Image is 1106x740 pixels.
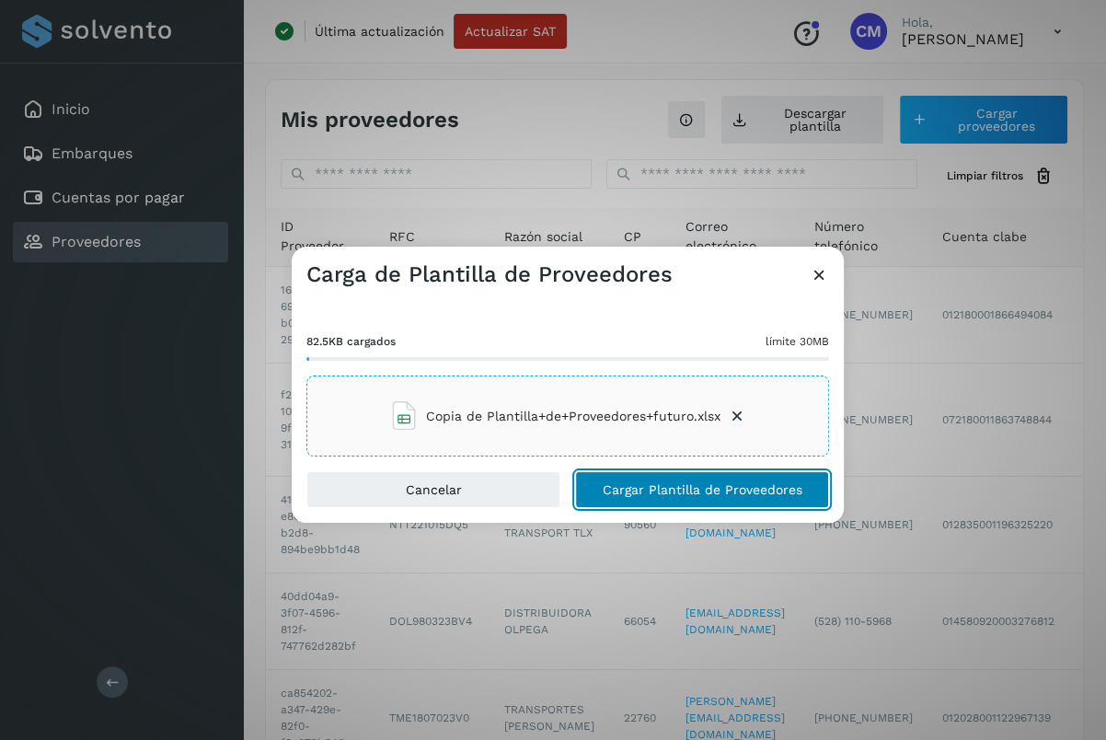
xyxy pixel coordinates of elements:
button: Cargar Plantilla de Proveedores [575,471,829,508]
span: 82.5KB cargados [306,333,396,350]
span: Copia de Plantilla+de+Proveedores+futuro.xlsx [426,407,720,426]
h3: Carga de Plantilla de Proveedores [306,261,673,288]
button: Cancelar [306,471,560,508]
span: Cancelar [406,483,462,496]
span: Cargar Plantilla de Proveedores [603,483,802,496]
span: límite 30MB [766,333,829,350]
